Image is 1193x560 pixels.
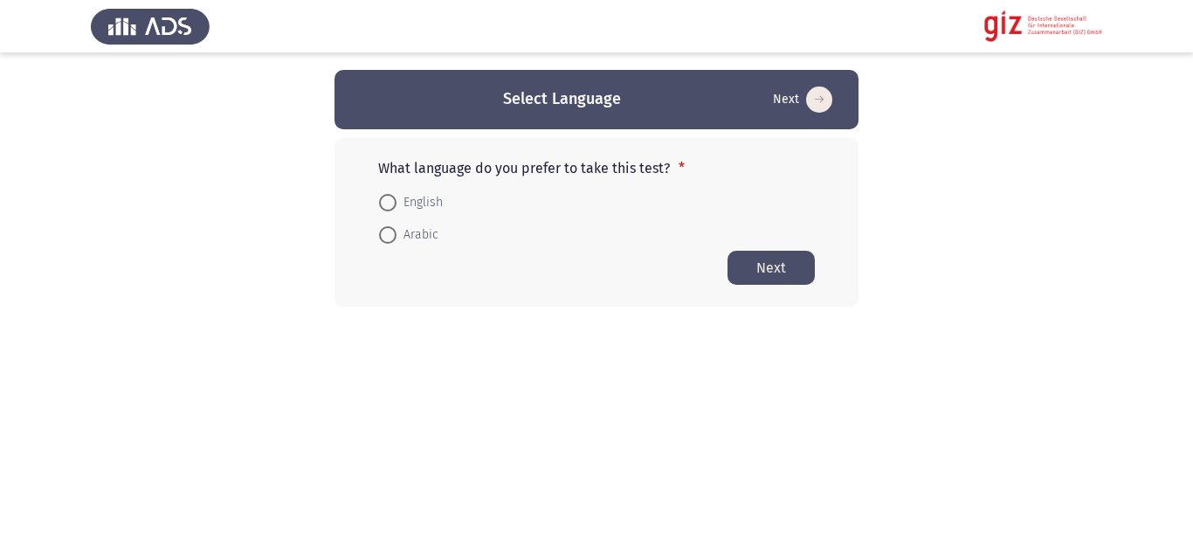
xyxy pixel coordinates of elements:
h3: Select Language [503,88,621,110]
img: Assess Talent Management logo [91,2,210,51]
p: What language do you prefer to take this test? [378,160,815,176]
span: Arabic [397,225,438,245]
img: Assessment logo of GIZ Needs Assessment (Returnees) [983,2,1102,51]
button: Start assessment [768,86,838,114]
button: Start assessment [728,251,815,285]
span: English [397,192,443,213]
